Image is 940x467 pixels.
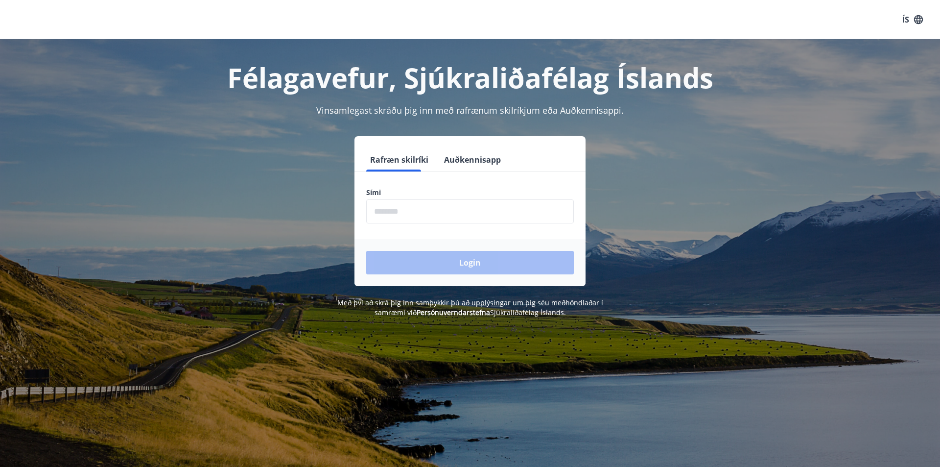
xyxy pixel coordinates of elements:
a: Persónuverndarstefna [417,308,490,317]
label: Sími [366,188,574,197]
h1: Félagavefur, Sjúkraliðafélag Íslands [129,59,811,96]
span: Vinsamlegast skráðu þig inn með rafrænum skilríkjum eða Auðkennisappi. [316,104,624,116]
button: ÍS [897,11,928,28]
button: Rafræn skilríki [366,148,432,172]
span: Með því að skrá þig inn samþykkir þú að upplýsingar um þig séu meðhöndlaðar í samræmi við Sjúkral... [337,298,603,317]
button: Auðkennisapp [440,148,505,172]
